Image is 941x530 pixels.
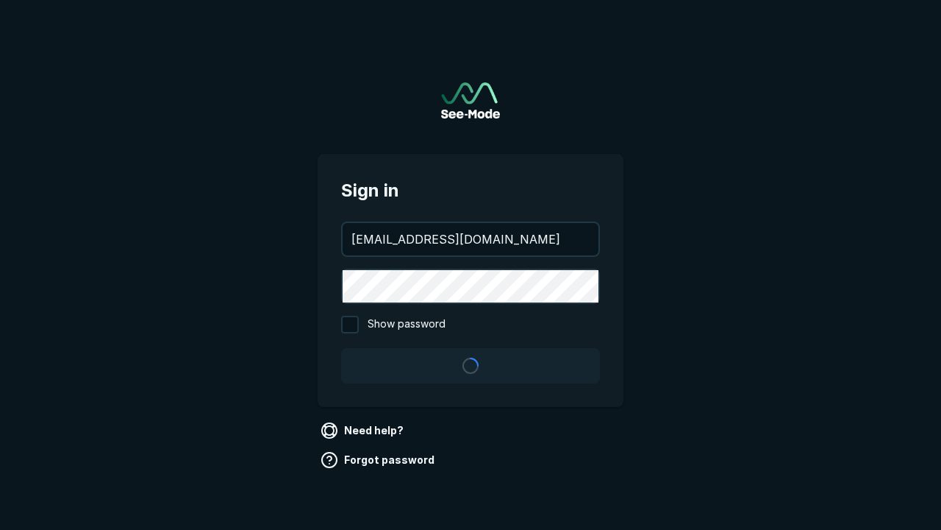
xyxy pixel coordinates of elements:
a: Go to sign in [441,82,500,119]
span: Show password [368,316,446,333]
a: Need help? [318,419,409,442]
input: your@email.com [343,223,598,255]
span: Sign in [341,177,600,204]
img: See-Mode Logo [441,82,500,119]
a: Forgot password [318,448,440,472]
